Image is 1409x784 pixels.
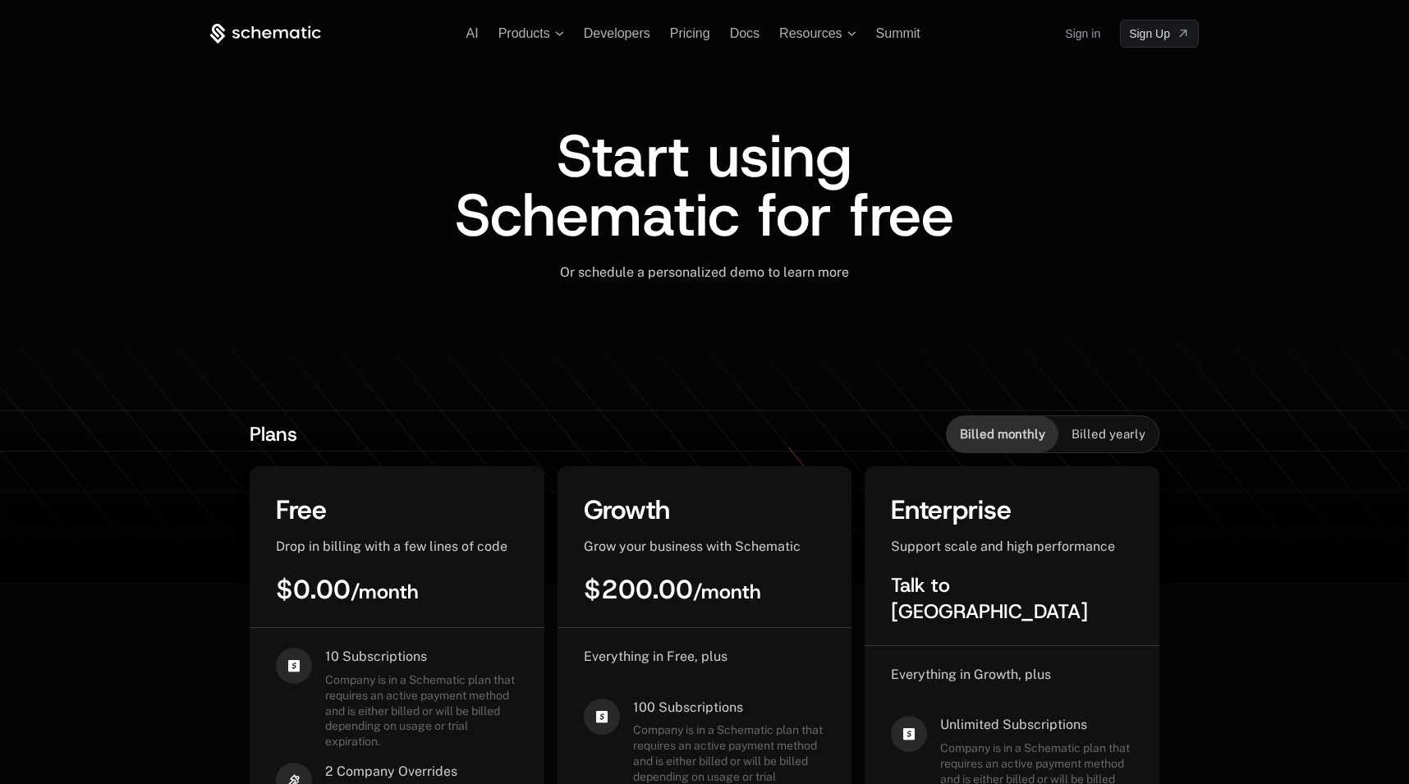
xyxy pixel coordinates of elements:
[276,648,312,684] i: cashapp
[891,572,1088,625] span: Talk to [GEOGRAPHIC_DATA]
[584,572,761,607] span: $200.00
[891,493,1012,527] span: Enterprise
[891,716,927,752] i: cashapp
[693,579,761,605] sub: / month
[779,26,842,41] span: Resources
[498,26,550,41] span: Products
[633,699,826,717] span: 100 Subscriptions
[960,426,1045,442] span: Billed monthly
[584,26,650,40] a: Developers
[940,716,1133,734] span: Unlimited Subscriptions
[584,699,620,735] i: cashapp
[351,579,419,605] sub: / month
[325,763,480,781] span: 2 Company Overrides
[1072,426,1145,442] span: Billed yearly
[1120,20,1199,48] a: [object Object]
[455,117,954,254] span: Start using Schematic for free
[584,539,801,554] span: Grow your business with Schematic
[891,667,1051,682] span: Everything in Growth, plus
[276,493,327,527] span: Free
[276,539,507,554] span: Drop in billing with a few lines of code
[276,572,419,607] span: $0.00
[250,421,297,447] span: Plans
[670,26,710,40] a: Pricing
[584,649,727,664] span: Everything in Free, plus
[1129,25,1170,42] span: Sign Up
[891,539,1115,554] span: Support scale and high performance
[466,26,479,40] a: AI
[730,26,760,40] a: Docs
[325,672,518,750] span: Company is in a Schematic plan that requires an active payment method and is either billed or wil...
[876,26,920,40] a: Summit
[1065,21,1100,47] a: Sign in
[584,493,670,527] span: Growth
[325,648,518,666] span: 10 Subscriptions
[560,264,849,280] span: Or schedule a personalized demo to learn more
